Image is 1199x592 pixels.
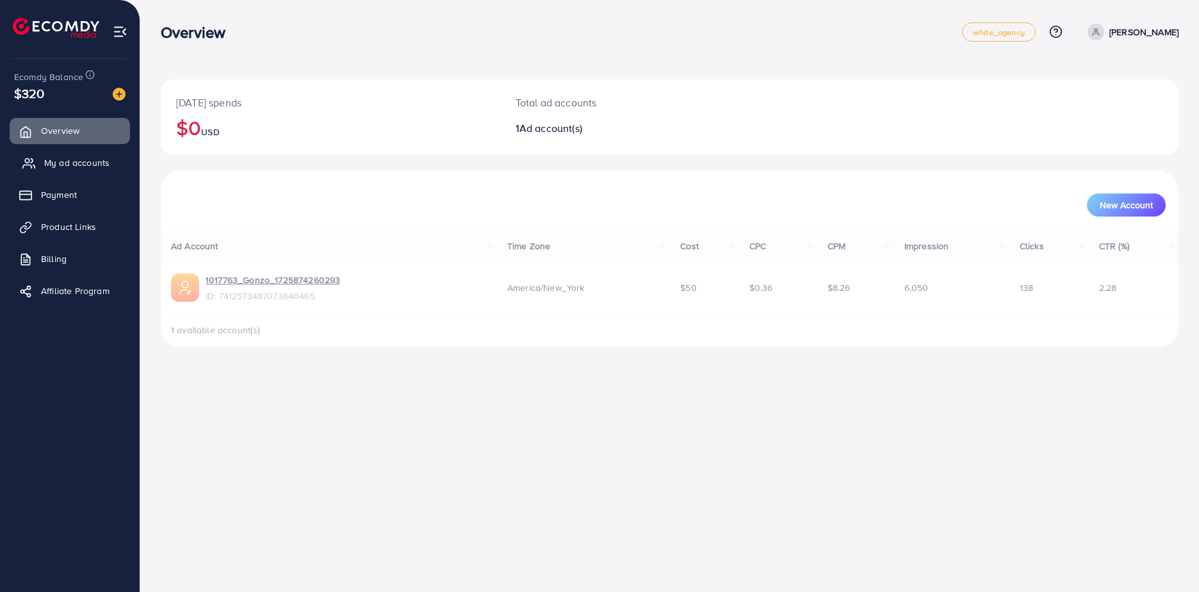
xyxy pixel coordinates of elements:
[962,22,1036,42] a: white_agency
[44,156,110,169] span: My ad accounts
[973,28,1025,37] span: white_agency
[201,126,219,138] span: USD
[13,18,99,38] img: logo
[161,23,236,42] h3: Overview
[41,188,77,201] span: Payment
[41,220,96,233] span: Product Links
[41,252,67,265] span: Billing
[10,214,130,240] a: Product Links
[10,150,130,176] a: My ad accounts
[516,95,739,110] p: Total ad accounts
[14,84,45,103] span: $320
[113,24,127,39] img: menu
[113,88,126,101] img: image
[10,278,130,304] a: Affiliate Program
[14,70,83,83] span: Ecomdy Balance
[10,182,130,208] a: Payment
[1145,534,1189,582] iframe: Chat
[176,115,485,140] h2: $0
[10,246,130,272] a: Billing
[176,95,485,110] p: [DATE] spends
[1100,201,1153,210] span: New Account
[519,121,582,135] span: Ad account(s)
[1087,193,1166,217] button: New Account
[1109,24,1179,40] p: [PERSON_NAME]
[41,284,110,297] span: Affiliate Program
[41,124,79,137] span: Overview
[1082,24,1179,40] a: [PERSON_NAME]
[10,118,130,144] a: Overview
[516,122,739,135] h2: 1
